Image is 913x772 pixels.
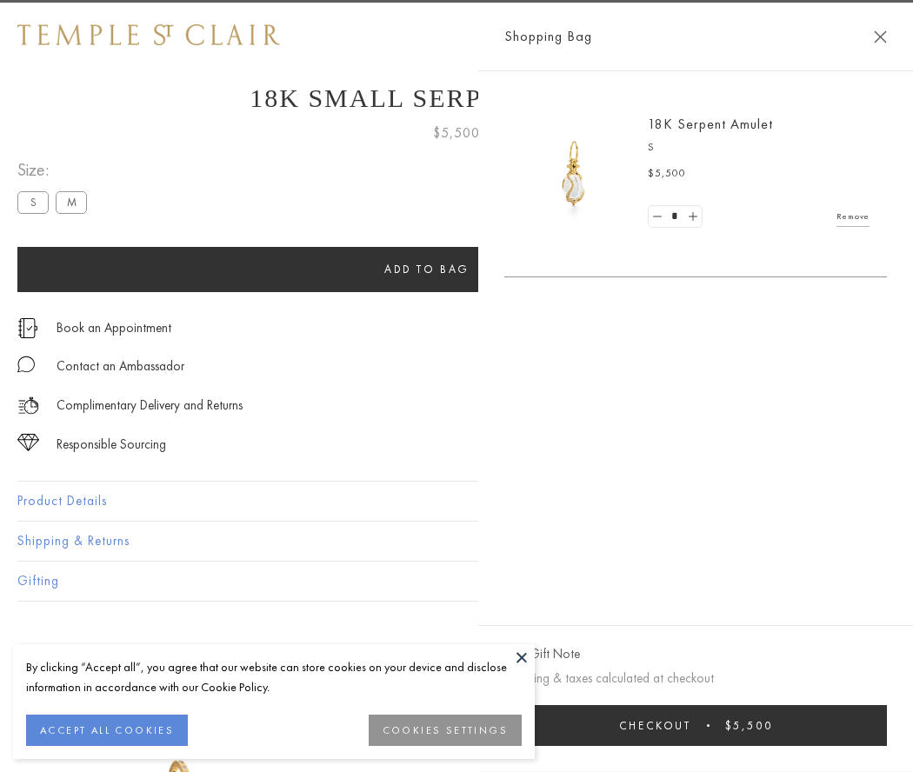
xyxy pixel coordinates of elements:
[26,657,522,697] div: By clicking “Accept all”, you agree that our website can store cookies on your device and disclos...
[17,522,896,561] button: Shipping & Returns
[56,191,87,213] label: M
[648,165,686,183] span: $5,500
[648,139,870,156] p: S
[17,191,49,213] label: S
[683,206,701,228] a: Set quantity to 2
[433,122,480,144] span: $5,500
[874,30,887,43] button: Close Shopping Bag
[17,395,39,416] img: icon_delivery.svg
[17,24,280,45] img: Temple St. Clair
[648,115,773,133] a: 18K Serpent Amulet
[57,356,184,377] div: Contact an Ambassador
[504,668,887,689] p: Shipping & taxes calculated at checkout
[57,318,171,337] a: Book an Appointment
[522,122,626,226] img: P51836-E11SERPPV
[619,718,691,733] span: Checkout
[17,562,896,601] button: Gifting
[17,356,35,373] img: MessageIcon-01_2.svg
[17,482,896,521] button: Product Details
[369,715,522,746] button: COOKIES SETTINGS
[649,206,666,228] a: Set quantity to 0
[26,715,188,746] button: ACCEPT ALL COOKIES
[384,262,470,276] span: Add to bag
[17,247,836,292] button: Add to bag
[17,434,39,451] img: icon_sourcing.svg
[504,25,592,48] span: Shopping Bag
[504,705,887,746] button: Checkout $5,500
[17,156,94,184] span: Size:
[17,318,38,338] img: icon_appointment.svg
[836,207,870,226] a: Remove
[57,434,166,456] div: Responsible Sourcing
[57,395,243,416] p: Complimentary Delivery and Returns
[725,718,773,733] span: $5,500
[17,83,896,113] h1: 18K Small Serpent Amulet
[504,643,580,665] button: Add Gift Note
